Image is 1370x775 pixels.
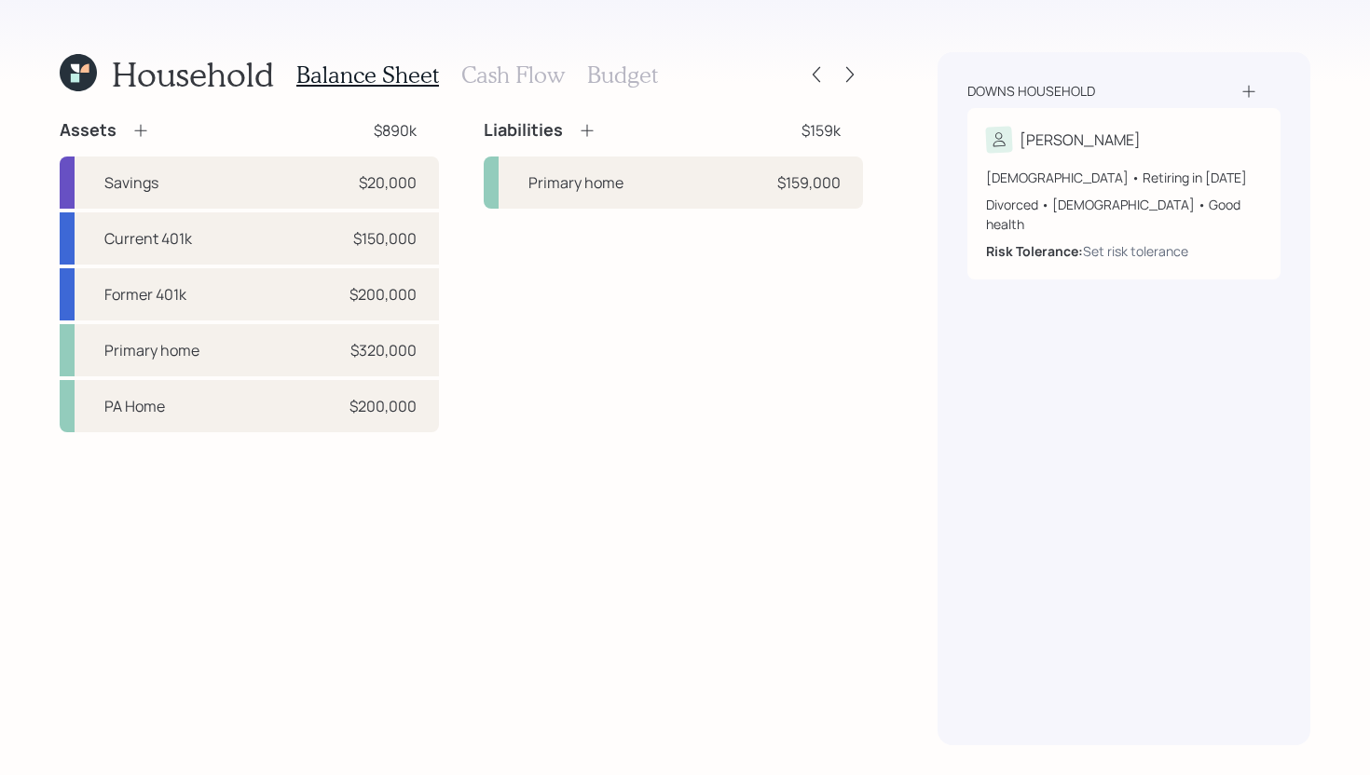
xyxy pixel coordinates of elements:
h3: Balance Sheet [296,61,439,88]
div: Current 401k [104,227,192,250]
div: $890k [374,119,417,142]
div: $20,000 [359,171,417,194]
div: Downs household [967,82,1095,101]
div: $159k [801,119,841,142]
h3: Cash Flow [461,61,565,88]
div: $200,000 [349,395,417,417]
div: Divorced • [DEMOGRAPHIC_DATA] • Good health [986,195,1262,234]
div: [PERSON_NAME] [1020,129,1141,151]
div: [DEMOGRAPHIC_DATA] • Retiring in [DATE] [986,168,1262,187]
h4: Assets [60,120,116,141]
h1: Household [112,54,274,94]
div: $200,000 [349,283,417,306]
div: $159,000 [777,171,841,194]
div: Set risk tolerance [1083,241,1188,261]
h4: Liabilities [484,120,563,141]
div: PA Home [104,395,165,417]
div: Former 401k [104,283,186,306]
h3: Budget [587,61,658,88]
div: Primary home [528,171,623,194]
div: $320,000 [350,339,417,361]
div: $150,000 [353,227,417,250]
div: Primary home [104,339,199,361]
div: Savings [104,171,158,194]
b: Risk Tolerance: [986,242,1083,260]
